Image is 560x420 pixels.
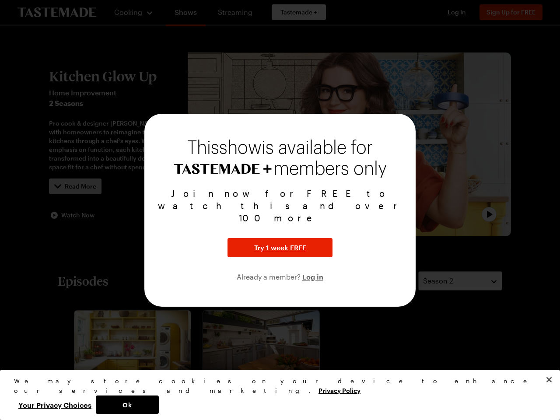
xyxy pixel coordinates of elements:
[318,386,360,394] a: More information about your privacy, opens in a new tab
[254,242,306,253] span: Try 1 week FREE
[14,376,539,395] div: We may store cookies on your device to enhance our services and marketing.
[227,238,332,257] button: Try 1 week FREE
[302,271,323,282] button: Log in
[14,376,539,414] div: Privacy
[155,187,405,224] p: Join now for FREE to watch this and over 100 more
[273,159,387,178] span: members only
[174,164,272,174] img: Tastemade+
[96,395,159,414] button: Ok
[237,273,302,281] span: Already a member?
[539,370,559,389] button: Close
[187,139,373,157] span: This show is available for
[14,395,96,414] button: Your Privacy Choices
